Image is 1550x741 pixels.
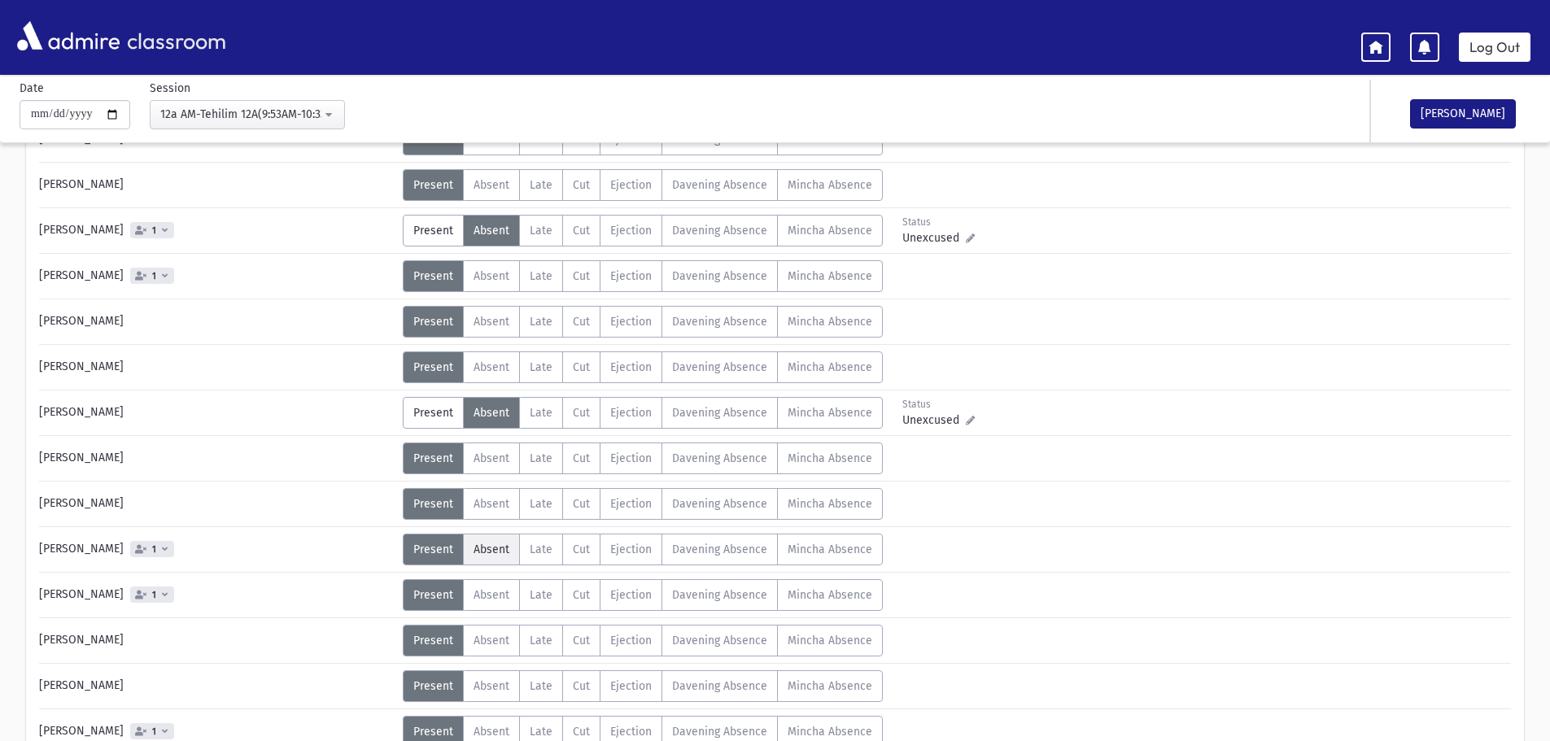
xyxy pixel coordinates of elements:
[403,488,883,520] div: AttTypes
[413,497,453,511] span: Present
[403,260,883,292] div: AttTypes
[530,178,552,192] span: Late
[124,15,226,58] span: classroom
[31,351,403,383] div: [PERSON_NAME]
[573,451,590,465] span: Cut
[413,543,453,556] span: Present
[413,360,453,374] span: Present
[149,726,159,737] span: 1
[403,670,883,702] div: AttTypes
[573,679,590,693] span: Cut
[573,543,590,556] span: Cut
[672,315,767,329] span: Davening Absence
[474,588,509,602] span: Absent
[788,497,872,511] span: Mincha Absence
[474,178,509,192] span: Absent
[788,588,872,602] span: Mincha Absence
[474,451,509,465] span: Absent
[530,634,552,647] span: Late
[403,579,883,611] div: AttTypes
[31,260,403,292] div: [PERSON_NAME]
[13,17,124,54] img: AdmirePro
[672,406,767,420] span: Davening Absence
[160,106,321,123] div: 12a AM-Tehilim 12A(9:53AM-10:33AM)
[413,679,453,693] span: Present
[474,725,509,739] span: Absent
[413,451,453,465] span: Present
[610,360,652,374] span: Ejection
[788,406,872,420] span: Mincha Absence
[474,315,509,329] span: Absent
[788,634,872,647] span: Mincha Absence
[413,269,453,283] span: Present
[413,634,453,647] span: Present
[474,269,509,283] span: Absent
[610,679,652,693] span: Ejection
[672,588,767,602] span: Davening Absence
[788,451,872,465] span: Mincha Absence
[902,215,975,229] div: Status
[672,360,767,374] span: Davening Absence
[403,215,883,246] div: AttTypes
[573,634,590,647] span: Cut
[610,224,652,238] span: Ejection
[474,406,509,420] span: Absent
[413,725,453,739] span: Present
[610,497,652,511] span: Ejection
[573,269,590,283] span: Cut
[149,590,159,600] span: 1
[474,360,509,374] span: Absent
[573,315,590,329] span: Cut
[610,406,652,420] span: Ejection
[31,442,403,474] div: [PERSON_NAME]
[474,634,509,647] span: Absent
[474,224,509,238] span: Absent
[1459,33,1530,62] a: Log Out
[413,406,453,420] span: Present
[413,588,453,602] span: Present
[530,315,552,329] span: Late
[573,725,590,739] span: Cut
[474,497,509,511] span: Absent
[150,80,190,97] label: Session
[573,406,590,420] span: Cut
[530,543,552,556] span: Late
[902,229,966,246] span: Unexcused
[788,178,872,192] span: Mincha Absence
[413,178,453,192] span: Present
[403,351,883,383] div: AttTypes
[20,80,44,97] label: Date
[610,269,652,283] span: Ejection
[610,178,652,192] span: Ejection
[150,100,345,129] button: 12a AM-Tehilim 12A(9:53AM-10:33AM)
[610,451,652,465] span: Ejection
[610,588,652,602] span: Ejection
[573,224,590,238] span: Cut
[31,579,403,611] div: [PERSON_NAME]
[902,412,966,429] span: Unexcused
[530,679,552,693] span: Late
[530,406,552,420] span: Late
[530,497,552,511] span: Late
[403,169,883,201] div: AttTypes
[474,679,509,693] span: Absent
[672,451,767,465] span: Davening Absence
[1410,99,1516,129] button: [PERSON_NAME]
[31,215,403,246] div: [PERSON_NAME]
[788,543,872,556] span: Mincha Absence
[31,169,403,201] div: [PERSON_NAME]
[149,544,159,555] span: 1
[672,634,767,647] span: Davening Absence
[788,360,872,374] span: Mincha Absence
[530,588,552,602] span: Late
[573,178,590,192] span: Cut
[403,306,883,338] div: AttTypes
[31,625,403,656] div: [PERSON_NAME]
[573,588,590,602] span: Cut
[403,534,883,565] div: AttTypes
[788,269,872,283] span: Mincha Absence
[530,725,552,739] span: Late
[530,224,552,238] span: Late
[413,315,453,329] span: Present
[610,634,652,647] span: Ejection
